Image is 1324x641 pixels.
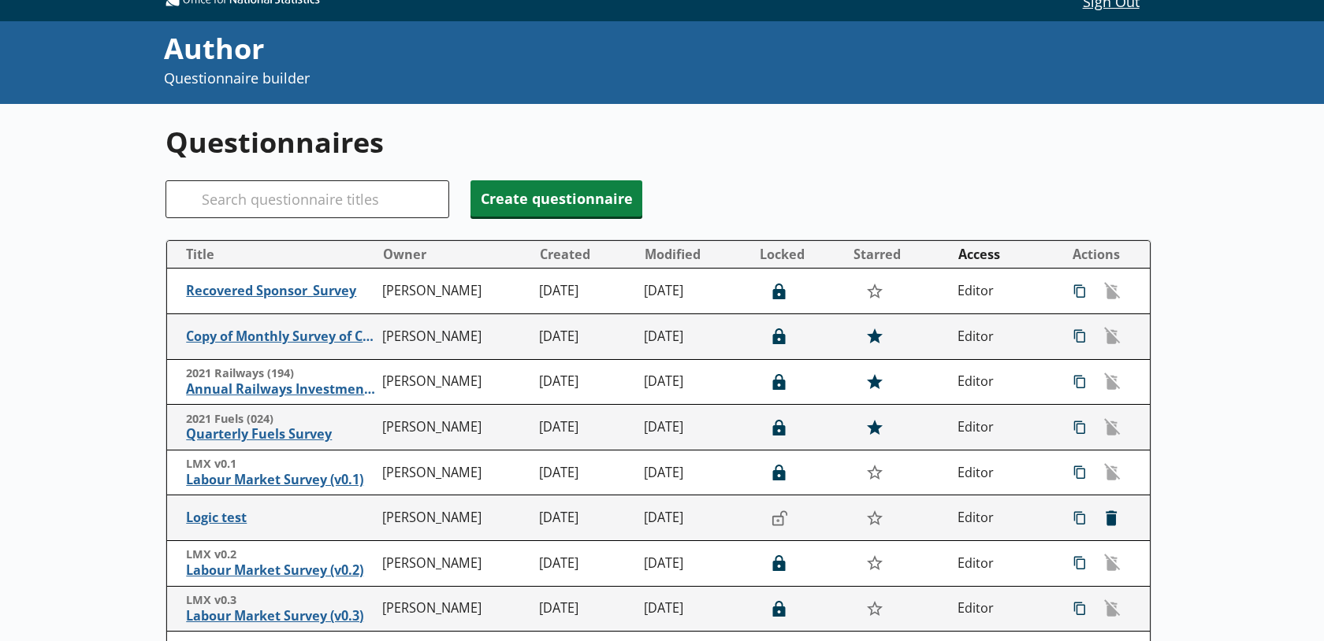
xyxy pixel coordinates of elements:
span: LMX v0.3 [186,593,375,608]
button: Created [534,242,637,267]
td: Editor [951,495,1056,541]
span: Recovered Sponsor_Survey [186,283,375,299]
button: Star [857,276,891,306]
td: [DATE] [638,269,753,314]
button: Create questionnaire [470,180,642,217]
button: Access [952,242,1055,267]
td: [DATE] [638,450,753,495]
button: Lock [764,323,795,350]
span: Logic test [186,509,375,526]
button: Star [857,412,891,442]
button: Lock [764,505,795,532]
td: [DATE] [533,450,638,495]
button: Lock [764,459,795,486]
span: 2021 Fuels (024) [186,412,375,427]
span: Copy of Monthly Survey of Consumer Credit Grantors [186,328,375,345]
td: [DATE] [533,541,638,587]
h1: Questionnaires [165,123,1151,161]
td: [DATE] [638,586,753,632]
td: [DATE] [533,359,638,405]
td: Editor [951,586,1056,632]
button: Lock [764,414,795,441]
button: Lock [764,369,795,395]
td: [DATE] [533,269,638,314]
td: [DATE] [638,495,753,541]
td: [PERSON_NAME] [376,405,533,450]
span: LMX v0.2 [186,547,375,562]
span: Annual Railways Investment Survey [186,381,375,398]
span: Labour Market Survey (v0.3) [186,608,375,624]
td: [DATE] [533,586,638,632]
td: [PERSON_NAME] [376,314,533,360]
td: [PERSON_NAME] [376,541,533,587]
button: Lock [764,550,795,576]
td: [DATE] [533,314,638,360]
td: [DATE] [638,541,753,587]
td: Editor [951,405,1056,450]
button: Star [857,367,891,397]
span: Labour Market Survey (v0.2) [186,562,375,579]
button: Owner [377,242,532,267]
td: Editor [951,359,1056,405]
button: Star [857,503,891,533]
button: Title [173,242,375,267]
td: [PERSON_NAME] [376,450,533,495]
button: Star [857,458,891,487]
td: [PERSON_NAME] [376,586,533,632]
td: Editor [951,269,1056,314]
td: Editor [951,314,1056,360]
span: Quarterly Fuels Survey [186,426,375,443]
td: [DATE] [638,359,753,405]
td: [DATE] [533,495,638,541]
td: [DATE] [638,405,753,450]
span: 2021 Railways (194) [186,366,375,381]
p: Questionnaire builder [164,69,888,88]
td: Editor [951,541,1056,587]
td: [PERSON_NAME] [376,359,533,405]
td: [DATE] [533,405,638,450]
td: [PERSON_NAME] [376,269,533,314]
button: Star [857,548,891,578]
th: Actions [1056,241,1150,269]
span: LMX v0.1 [186,457,375,472]
button: Lock [764,278,795,305]
input: Search questionnaire titles [165,180,449,218]
td: Editor [951,450,1056,495]
button: Star [857,594,891,624]
button: Lock [764,595,795,622]
span: Labour Market Survey (v0.1) [186,472,375,488]
button: Star [857,321,891,351]
button: Locked [753,242,846,267]
div: Author [164,29,888,69]
button: Starred [847,242,950,267]
td: [DATE] [638,314,753,360]
td: [PERSON_NAME] [376,495,533,541]
button: Modified [638,242,752,267]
